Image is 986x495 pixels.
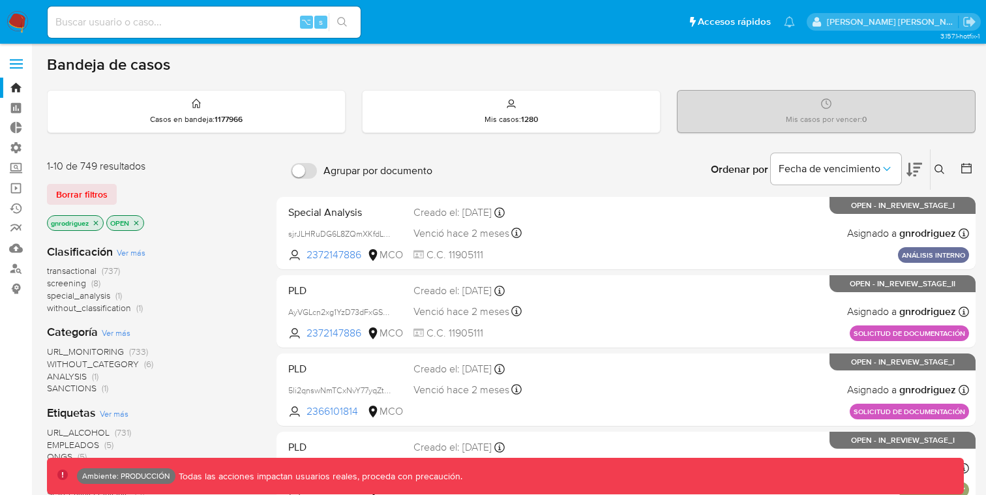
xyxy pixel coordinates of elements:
p: miguel.rodriguez@mercadolibre.com.co [827,16,959,28]
button: search-icon [329,13,355,31]
a: Notificaciones [784,16,795,27]
span: ⌥ [301,16,311,28]
p: Ambiente: PRODUCCIÓN [82,473,170,479]
input: Buscar usuario o caso... [48,14,361,31]
span: Accesos rápidos [698,15,771,29]
span: s [319,16,323,28]
a: Salir [963,15,976,29]
p: Todas las acciones impactan usuarios reales, proceda con precaución. [175,470,462,483]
